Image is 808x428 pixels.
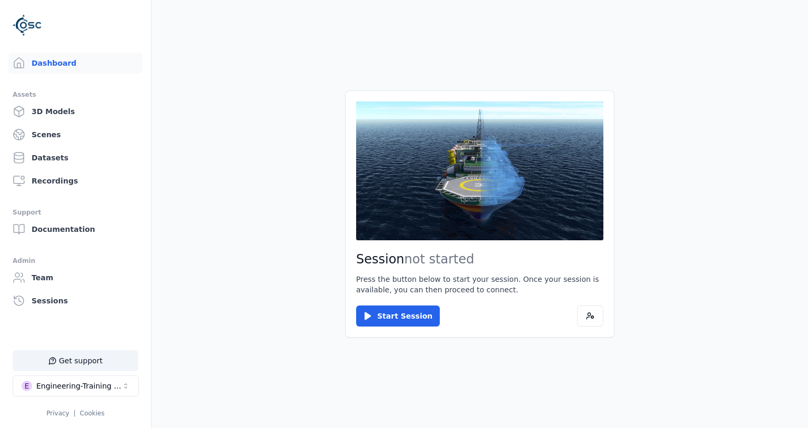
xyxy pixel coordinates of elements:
a: Cookies [80,410,105,417]
a: Documentation [8,219,143,240]
p: Press the button below to start your session. Once your session is available, you can then procee... [356,274,603,295]
a: Sessions [8,290,143,311]
div: Assets [13,88,138,101]
a: 3D Models [8,101,143,122]
a: Team [8,267,143,288]
a: Recordings [8,170,143,191]
div: E [22,381,32,391]
img: Logo [13,11,42,40]
div: Admin [13,254,138,267]
a: Datasets [8,147,143,168]
span: | [74,410,76,417]
button: Select a workspace [13,375,139,396]
div: Support [13,206,138,219]
button: Start Session [356,305,440,327]
a: Scenes [8,124,143,145]
button: Get support [13,350,138,371]
span: not started [405,252,474,267]
h2: Session [356,251,603,268]
a: Privacy [46,410,69,417]
a: Dashboard [8,53,143,74]
div: Engineering-Training (SSO Staging) [36,381,122,391]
